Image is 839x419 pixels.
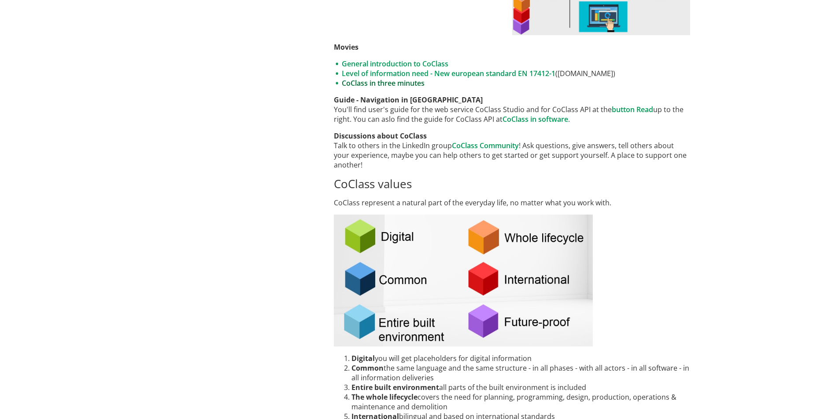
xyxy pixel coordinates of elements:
a: Level of information need - New european standard EN 17412-1 [342,69,555,78]
a: button Read [612,105,653,114]
strong: Digital [351,353,375,363]
li: all parts of the built environment is included [351,383,690,392]
strong: Discussions about CoClass [334,131,427,141]
a: CoClass in three minutes [342,78,425,88]
strong: Guide - Navigation in [GEOGRAPHIC_DATA] [334,95,483,105]
li: covers the need for planning, programming, design, production, operations & maintenance and demol... [351,392,690,412]
li: ([DOMAIN_NAME]) [334,69,690,78]
strong: Movies [334,42,359,52]
a: CoClass Community [452,141,519,150]
p: You'll find user's guide for the web service CoClass Studio and for CoClass API at the up to the ... [334,95,690,124]
p: Talk to others in the LinkedIn group ! Ask questions, give answers, tell others about your experi... [334,131,690,170]
li: the same language and the same structure - in all phases - with all actors - in all software - in... [351,363,690,383]
strong: The whole lifecycle [351,392,418,402]
p: CoClass represent a natural part of the everyday life, no matter what you work with. [334,198,690,208]
strong: Entire built environment [351,383,439,392]
a: General introduction to CoClass [342,59,448,69]
strong: Common [351,363,384,373]
img: CoClassvalues.jpg [334,215,593,346]
h2: CoClass values [334,177,690,191]
li: you will get placeholders for digital information [351,353,690,363]
a: CoClass in software [503,114,568,124]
